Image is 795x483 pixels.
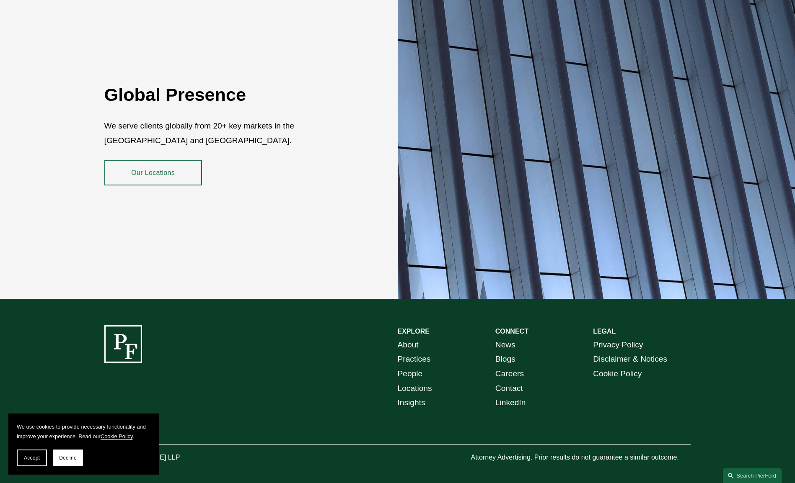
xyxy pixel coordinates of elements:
span: Accept [24,455,40,461]
section: Cookie banner [8,414,159,475]
strong: LEGAL [593,328,616,335]
h2: Global Presence [104,84,349,105]
button: Accept [17,450,47,466]
a: Locations [398,381,432,396]
p: We serve clients globally from 20+ key markets in the [GEOGRAPHIC_DATA] and [GEOGRAPHIC_DATA]. [104,119,349,148]
p: Attorney Advertising. Prior results do not guarantee a similar outcome. [471,452,691,464]
a: Our Locations [104,160,202,185]
a: About [398,338,419,352]
a: Practices [398,352,431,367]
a: News [495,338,515,352]
a: Careers [495,367,524,381]
button: Decline [53,450,83,466]
a: Contact [495,381,523,396]
strong: CONNECT [495,328,528,335]
a: Blogs [495,352,515,367]
a: Insights [398,396,425,410]
a: Disclaimer & Notices [593,352,667,367]
a: People [398,367,423,381]
a: Privacy Policy [593,338,643,352]
a: Cookie Policy [593,367,642,381]
a: Cookie Policy [101,433,133,439]
span: Decline [59,455,77,461]
strong: EXPLORE [398,328,430,335]
a: Search this site [723,468,782,483]
a: LinkedIn [495,396,526,410]
p: We use cookies to provide necessary functionality and improve your experience. Read our . [17,422,151,441]
p: © [PERSON_NAME] LLP [104,452,227,464]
